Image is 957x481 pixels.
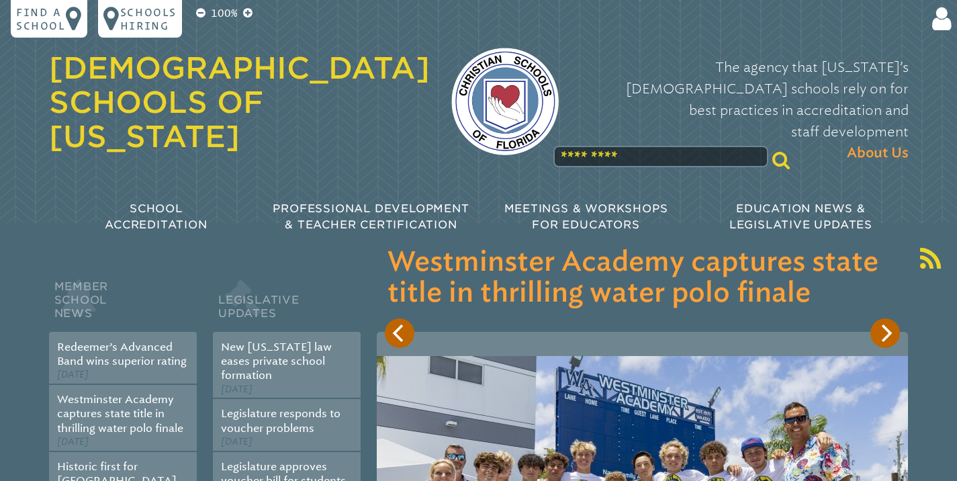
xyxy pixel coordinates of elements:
[870,318,900,348] button: Next
[273,202,469,231] span: Professional Development & Teacher Certification
[221,384,253,395] span: [DATE]
[221,407,340,434] a: Legislature responds to voucher problems
[16,5,66,32] p: Find a school
[57,393,183,435] a: Westminster Academy captures state title in thrilling water polo finale
[388,247,897,309] h3: Westminster Academy captures state title in thrilling water polo finale
[120,5,177,32] p: Schools Hiring
[57,436,89,447] span: [DATE]
[729,202,872,231] span: Education News & Legislative Updates
[213,277,361,332] h2: Legislative Updates
[504,202,668,231] span: Meetings & Workshops for Educators
[105,202,207,231] span: School Accreditation
[57,369,89,380] span: [DATE]
[49,277,197,332] h2: Member School News
[221,436,253,447] span: [DATE]
[580,56,909,164] p: The agency that [US_STATE]’s [DEMOGRAPHIC_DATA] schools rely on for best practices in accreditati...
[57,341,187,367] a: Redeemer’s Advanced Band wins superior rating
[208,5,240,21] p: 100%
[451,48,559,155] img: csf-logo-web-colors.png
[847,142,909,164] span: About Us
[221,341,332,382] a: New [US_STATE] law eases private school formation
[49,50,430,154] a: [DEMOGRAPHIC_DATA] Schools of [US_STATE]
[385,318,414,348] button: Previous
